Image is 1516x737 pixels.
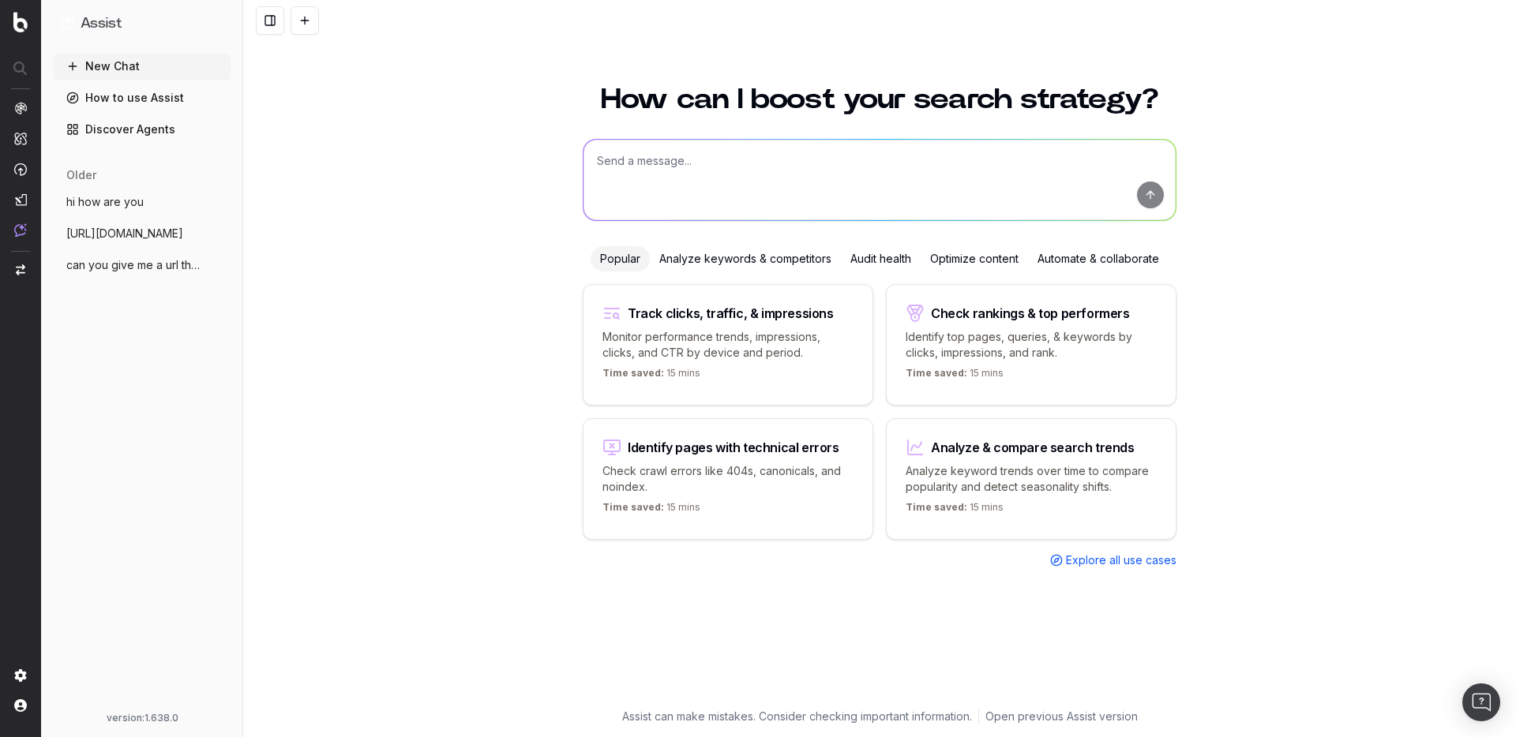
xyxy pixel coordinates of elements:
[841,246,921,271] div: Audit health
[931,441,1135,454] div: Analyze & compare search trends
[14,132,27,145] img: Intelligence
[54,189,231,215] button: hi how are you
[60,712,224,724] div: version: 1.638.0
[622,709,972,724] p: Assist can make mistakes. Consider checking important information.
[602,501,664,513] span: Time saved:
[66,226,183,241] span: [URL][DOMAIN_NAME]
[602,367,700,386] p: 15 mins
[985,709,1138,724] a: Open previous Assist version
[602,367,664,379] span: Time saved:
[14,193,27,206] img: Studio
[16,264,25,275] img: Switch project
[14,223,27,237] img: Assist
[628,307,834,320] div: Track clicks, traffic, & impressions
[602,463,854,495] p: Check crawl errors like 404s, canonicals, and noindex.
[54,253,231,278] button: can you give me a url that I could ask f
[628,441,839,454] div: Identify pages with technical errors
[650,246,841,271] div: Analyze keywords & competitors
[14,699,27,712] img: My account
[906,329,1157,361] p: Identify top pages, queries, & keywords by clicks, impressions, and rank.
[906,367,967,379] span: Time saved:
[60,16,74,31] img: Assist
[921,246,1028,271] div: Optimize content
[54,221,231,246] button: [URL][DOMAIN_NAME]
[906,367,1004,386] p: 15 mins
[602,329,854,361] p: Monitor performance trends, impressions, clicks, and CTR by device and period.
[906,501,1004,520] p: 15 mins
[14,163,27,176] img: Activation
[66,194,144,210] span: hi how are you
[1462,683,1500,721] div: Open Intercom Messenger
[1050,552,1176,568] a: Explore all use cases
[66,167,96,183] span: older
[14,669,27,682] img: Setting
[54,85,231,110] a: How to use Assist
[13,12,28,32] img: Botify logo
[66,257,205,273] span: can you give me a url that I could ask f
[81,13,122,35] h1: Assist
[906,501,967,513] span: Time saved:
[583,85,1176,114] h1: How can I boost your search strategy?
[60,13,224,35] button: Assist
[54,117,231,142] a: Discover Agents
[602,501,700,520] p: 15 mins
[906,463,1157,495] p: Analyze keyword trends over time to compare popularity and detect seasonality shifts.
[931,307,1130,320] div: Check rankings & top performers
[591,246,650,271] div: Popular
[14,102,27,114] img: Analytics
[1066,552,1176,568] span: Explore all use cases
[54,54,231,79] button: New Chat
[1028,246,1169,271] div: Automate & collaborate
